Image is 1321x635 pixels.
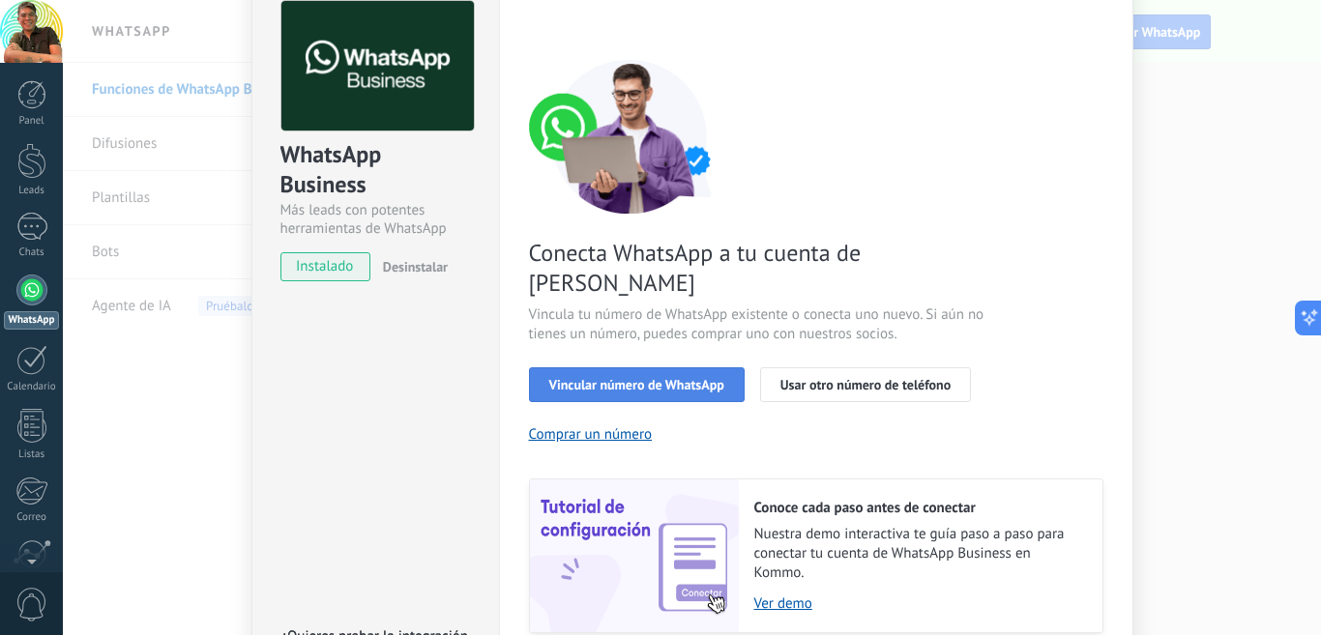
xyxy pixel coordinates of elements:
[529,305,989,344] span: Vincula tu número de WhatsApp existente o conecta uno nuevo. Si aún no tienes un número, puedes c...
[754,594,1083,613] a: Ver demo
[280,139,471,201] div: WhatsApp Business
[4,448,60,461] div: Listas
[780,378,951,391] span: Usar otro número de teléfono
[529,425,653,444] button: Comprar un número
[4,115,60,128] div: Panel
[760,367,971,402] button: Usar otro número de teléfono
[281,1,474,131] img: logo_main.png
[4,311,59,330] div: WhatsApp
[4,246,60,259] div: Chats
[529,59,732,214] img: connect number
[754,499,1083,517] h2: Conoce cada paso antes de conectar
[529,238,989,298] span: Conecta WhatsApp a tu cuenta de [PERSON_NAME]
[529,367,745,402] button: Vincular número de WhatsApp
[281,252,369,281] span: instalado
[4,511,60,524] div: Correo
[754,525,1083,583] span: Nuestra demo interactiva te guía paso a paso para conectar tu cuenta de WhatsApp Business en Kommo.
[280,201,471,238] div: Más leads con potentes herramientas de WhatsApp
[549,378,724,391] span: Vincular número de WhatsApp
[375,252,448,281] button: Desinstalar
[4,381,60,393] div: Calendario
[383,258,448,275] span: Desinstalar
[4,185,60,197] div: Leads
